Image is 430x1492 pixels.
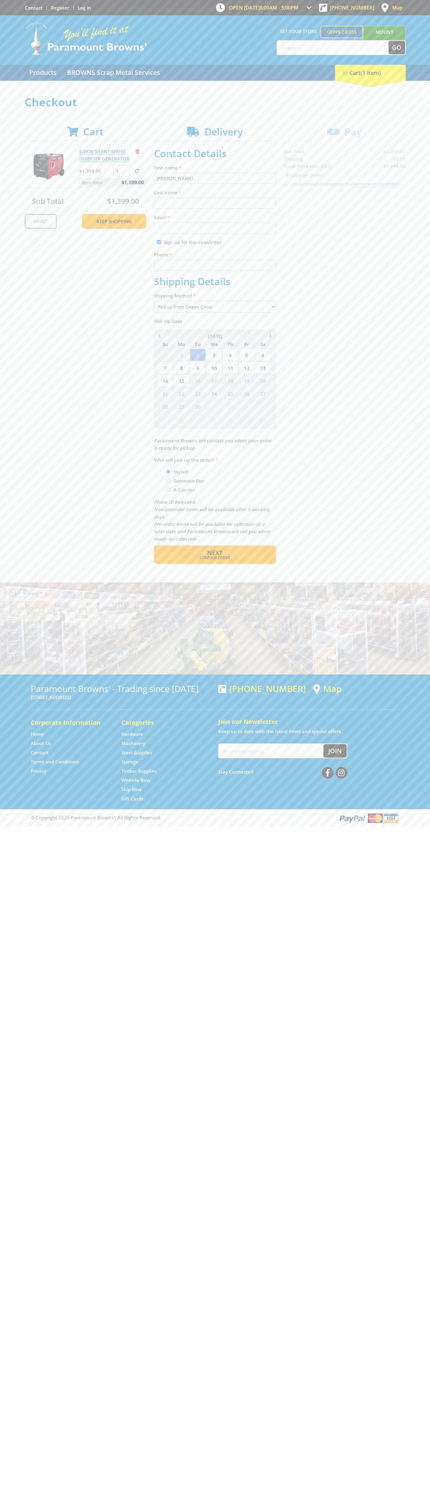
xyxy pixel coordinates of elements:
span: 7 [190,413,206,425]
span: 13 [255,362,271,374]
label: Shipping Method [154,292,276,299]
label: Who will pick up the order? [154,456,276,464]
span: 5 [239,349,254,361]
span: 23 [190,387,206,400]
span: 11 [223,362,238,374]
button: Go [389,41,405,54]
span: 29 [174,400,189,413]
label: Last name [154,189,276,196]
span: 5 [157,413,173,425]
img: Paramount Browns' [25,21,148,56]
span: Sa [255,340,271,348]
span: 2 [223,400,238,413]
span: 9 [190,362,206,374]
span: 22 [174,387,189,400]
a: Go to the Wheelie Bins page [121,777,150,783]
h1: Checkout [25,96,406,108]
a: Go to the Hardware page [121,731,143,737]
span: 20 [255,375,271,387]
label: First name [154,164,276,171]
input: Please enter your last name. [154,198,276,209]
span: 17 [206,375,222,387]
label: Email [154,214,276,221]
span: 8 [174,362,189,374]
a: Go to the registration page [51,5,69,11]
a: Gepps Cross [320,26,363,38]
label: Phone [154,251,276,258]
label: Pick Up Date [154,317,276,325]
span: Fr [239,340,254,348]
label: Someone Else [172,476,207,486]
span: 1 [206,400,222,413]
span: 12 [239,362,254,374]
a: Go to the About Us page [31,740,51,747]
a: Go to the Contact page [31,749,48,756]
span: 8:00am - 5:00pm [260,4,298,11]
a: View a map of Gepps Cross location [313,684,341,694]
a: Go to the Timber Supplies page [121,768,156,774]
input: Your email address [219,744,323,758]
label: A Courier [172,484,197,495]
label: Myself [172,467,190,477]
p: Item total: [79,178,146,187]
span: 19 [239,375,254,387]
span: Set your store [277,26,321,37]
span: 6 [174,413,189,425]
a: 6.0KW SILENT SERIES INVERTER GENERATOR [79,148,129,162]
span: 4 [255,400,271,413]
em: Paramount Browns will contact you when your order is ready for pickup [154,437,271,451]
a: Go to the Gift Cards page [121,795,143,802]
a: Go to the Skip Bins page [121,786,141,793]
div: [PHONE_NUMBER] [218,684,306,694]
a: Go to the Privacy page [31,768,46,774]
span: Mo [174,340,189,348]
span: 8 [206,413,222,425]
span: 25 [223,387,238,400]
span: 30 [190,400,206,413]
input: Search [277,41,389,54]
button: Next Confirm order [154,546,276,564]
a: Go to the BROWNS Scrap Metal Services page [62,65,164,81]
span: 9 [223,413,238,425]
img: 6.0KW SILENT SERIES INVERTER GENERATOR [30,148,67,185]
p: $1,399.00 [79,167,112,175]
span: $1,399.00 [121,178,144,187]
a: Remove from cart [136,148,140,154]
input: Please select who will pick up the order. [166,470,170,474]
button: Join [323,744,347,758]
span: Delivery [204,125,243,138]
div: Stay Connected [218,764,347,779]
label: Sign up for the newsletter [164,239,222,245]
span: Confirm order [167,556,263,560]
h2: Shipping Details [154,276,276,287]
span: Sub Total [32,196,64,206]
a: Go to the Storage page [121,759,138,765]
input: Please select who will pick up the order. [166,488,170,492]
h5: Join our Newsletter [218,717,400,726]
input: Please enter your telephone number. [154,260,276,271]
span: 18 [223,375,238,387]
h5: Corporate Information [31,718,109,727]
a: Mount [PERSON_NAME] [363,26,406,49]
select: Please select a shipping method. [154,301,276,313]
span: 16 [190,375,206,387]
div: ® Copyright 2025 Paramount Browns'. All Rights Reserved. [25,812,406,824]
a: Go to the Terms and Conditions page [31,759,79,765]
span: 7 [157,362,173,374]
a: Go to the Home page [31,731,44,737]
span: 28 [157,400,173,413]
span: 2 [190,349,206,361]
span: 31 [157,349,173,361]
p: [STREET_ADDRESS] [31,694,212,701]
a: Keep Shopping [82,214,146,229]
span: 10 [239,413,254,425]
span: 24 [206,387,222,400]
span: $1,399.00 [107,196,139,206]
input: Please enter your first name. [154,173,276,184]
span: 10 [206,362,222,374]
span: 1 [174,349,189,361]
span: 4 [223,349,238,361]
img: PayPal, Mastercard, Visa accepted [338,812,400,824]
input: Please enter your email address. [154,223,276,234]
span: 3 [239,400,254,413]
